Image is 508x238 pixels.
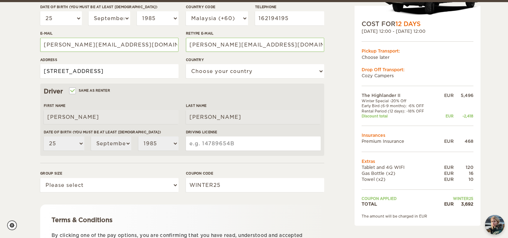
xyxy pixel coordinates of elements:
div: EUR [438,201,454,207]
div: 468 [454,139,473,145]
div: 120 [454,164,473,170]
label: Date of birth (You must be at least [DEMOGRAPHIC_DATA]) [40,4,179,10]
td: TOTAL [362,201,438,207]
label: First Name [44,103,179,108]
td: Insurances [362,132,473,138]
label: Telephone [255,4,324,10]
td: Towel (x2) [362,176,438,182]
div: 3,692 [454,201,473,207]
label: Country Code [186,4,248,10]
input: Same as renter [70,89,74,94]
td: Tablet and 4G WIFI [362,164,438,170]
input: e.g. Smith [186,110,321,124]
td: Extras [362,158,473,164]
div: COST FOR [362,20,473,28]
button: chat-button [485,215,504,234]
td: WINTER25 [438,196,473,201]
div: EUR [438,114,454,118]
input: e.g. Street, City, Zip Code [40,64,179,78]
div: EUR [438,176,454,182]
a: Cookie settings [7,220,22,230]
span: 12 Days [395,20,421,28]
input: e.g. 14789654B [186,136,321,151]
div: EUR [438,170,454,176]
label: Driving License [186,129,321,135]
div: Pickup Transport: [362,48,473,54]
label: Same as renter [70,87,110,94]
div: -2,418 [454,114,473,118]
label: Date of birth (You must be at least [DEMOGRAPHIC_DATA]) [44,129,179,135]
label: Address [40,57,179,62]
td: Coupon applied [362,196,438,201]
td: Rental Period (12 days): -18% OFF [362,109,438,114]
label: E-mail [40,31,179,36]
td: The Highlander II [362,92,438,98]
div: 16 [454,170,473,176]
td: Premium Insurance [362,139,438,145]
div: Driver [44,87,321,96]
label: Coupon code [186,171,324,176]
label: Group size [40,171,179,176]
div: Drop Off Transport: [362,67,473,73]
div: Terms & Conditions [52,216,313,224]
div: 5,496 [454,92,473,98]
div: [DATE] 12:00 - [DATE] 12:00 [362,28,473,34]
div: EUR [438,164,454,170]
div: EUR [438,92,454,98]
input: e.g. 1 234 567 890 [255,11,324,25]
input: e.g. example@example.com [40,38,179,52]
td: Early Bird (6-9 months): -6% OFF [362,104,438,109]
td: Choose later [362,54,473,60]
td: Cozy Campers [362,73,473,79]
div: EUR [438,139,454,145]
td: Winter Special -20% Off [362,98,438,103]
img: Freyja at Cozy Campers [485,215,504,234]
td: Gas Bottle (x2) [362,170,438,176]
label: Last Name [186,103,321,108]
input: e.g. example@example.com [186,38,324,52]
label: Country [186,57,324,62]
input: e.g. William [44,110,179,124]
td: Discount total [362,114,438,118]
label: Retype E-mail [186,31,324,36]
div: 10 [454,176,473,182]
div: The amount will be charged in EUR [362,214,473,219]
